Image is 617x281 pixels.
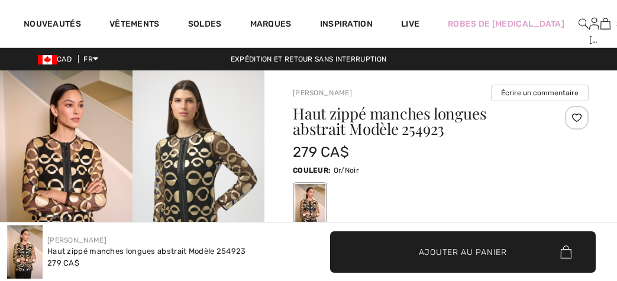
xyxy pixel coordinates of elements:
[38,55,76,63] span: CAD
[491,85,589,101] button: Écrire un commentaire
[293,144,349,160] span: 279 CA$
[109,19,160,31] a: Vêtements
[600,17,610,31] a: 2
[293,166,331,175] span: Couleur:
[47,259,79,267] span: 279 CA$
[47,236,106,244] a: [PERSON_NAME]
[47,246,246,257] div: Haut zippé manches longues abstrait Modèle 254923
[133,70,265,269] img: Haut Zipp&eacute; Manches Longues Abstrait mod&egrave;le 254923. 2
[579,17,589,31] img: recherche
[38,55,57,64] img: Canadian Dollar
[448,18,564,30] a: Robes de [MEDICAL_DATA]
[7,225,43,279] img: Haut Zipp&eacute; Manches Longues Abstrait mod&egrave;le 254923
[401,18,419,30] a: Live
[250,19,292,31] a: Marques
[295,184,325,228] div: Or/Noir
[560,246,571,259] img: Bag.svg
[293,106,540,137] h1: Haut zippé manches longues abstrait Modèle 254923
[320,19,373,31] span: Inspiration
[293,89,352,97] a: [PERSON_NAME]
[419,246,507,258] span: Ajouter au panier
[24,19,81,31] a: Nouveautés
[589,34,599,46] div: [PERSON_NAME]
[83,55,98,63] span: FR
[600,17,610,31] img: Mon panier
[334,166,359,175] span: Or/Noir
[589,18,599,29] a: Se connecter
[188,19,222,31] a: Soldes
[330,231,596,273] button: Ajouter au panier
[589,17,599,31] img: Mes infos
